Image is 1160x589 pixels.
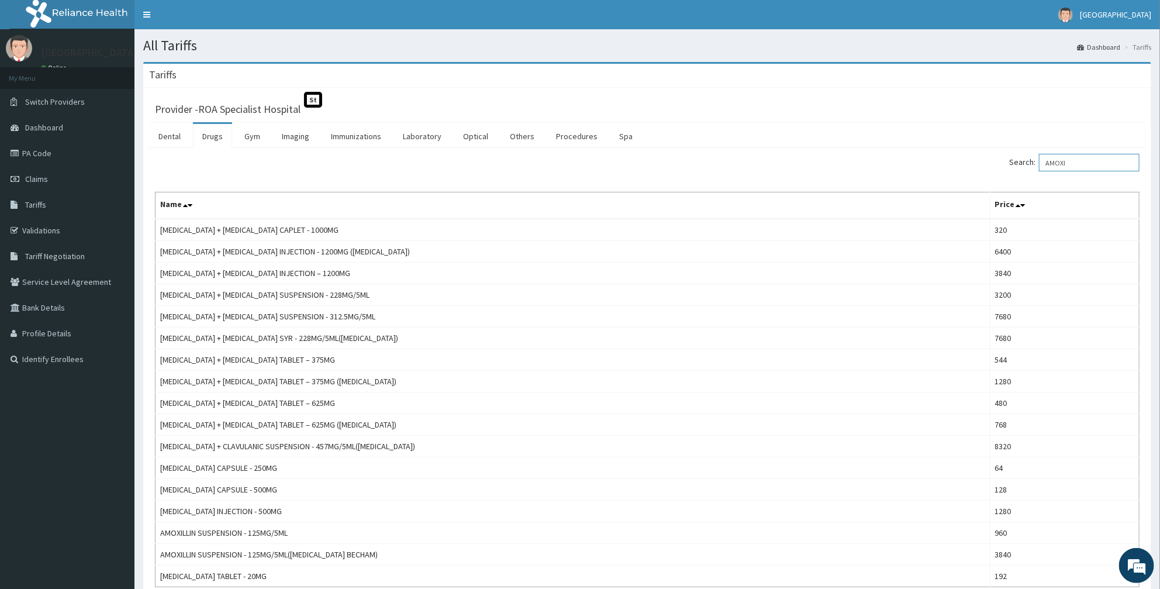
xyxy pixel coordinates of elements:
[193,124,232,149] a: Drugs
[156,241,990,263] td: [MEDICAL_DATA] + [MEDICAL_DATA] INJECTION - 1200MG ([MEDICAL_DATA])
[990,544,1139,566] td: 3840
[1039,154,1140,171] input: Search:
[990,284,1139,306] td: 3200
[610,124,642,149] a: Spa
[990,349,1139,371] td: 544
[156,263,990,284] td: [MEDICAL_DATA] + [MEDICAL_DATA] INJECTION – 1200MG
[500,124,544,149] a: Others
[990,522,1139,544] td: 960
[1009,154,1140,171] label: Search:
[156,192,990,219] th: Name
[990,501,1139,522] td: 1280
[990,457,1139,479] td: 64
[990,392,1139,414] td: 480
[156,392,990,414] td: [MEDICAL_DATA] + [MEDICAL_DATA] TABLET – 625MG
[990,219,1139,241] td: 320
[156,436,990,457] td: [MEDICAL_DATA] + CLAVULANIC SUSPENSION - 457MG/5ML([MEDICAL_DATA])
[156,219,990,241] td: [MEDICAL_DATA] + [MEDICAL_DATA] CAPLET - 1000MG
[192,6,220,34] div: Minimize live chat window
[1121,42,1151,52] li: Tariffs
[25,122,63,133] span: Dashboard
[272,124,319,149] a: Imaging
[990,371,1139,392] td: 1280
[990,306,1139,328] td: 7680
[1080,9,1151,20] span: [GEOGRAPHIC_DATA]
[454,124,498,149] a: Optical
[235,124,270,149] a: Gym
[155,104,301,115] h3: Provider - ROA Specialist Hospital
[990,566,1139,587] td: 192
[41,47,137,58] p: [GEOGRAPHIC_DATA]
[25,174,48,184] span: Claims
[156,371,990,392] td: [MEDICAL_DATA] + [MEDICAL_DATA] TABLET – 375MG ([MEDICAL_DATA])
[990,328,1139,349] td: 7680
[990,263,1139,284] td: 3840
[156,284,990,306] td: [MEDICAL_DATA] + [MEDICAL_DATA] SUSPENSION - 228MG/5ML
[990,241,1139,263] td: 6400
[22,58,47,88] img: d_794563401_company_1708531726252_794563401
[156,414,990,436] td: [MEDICAL_DATA] + [MEDICAL_DATA] TABLET – 625MG ([MEDICAL_DATA])
[990,436,1139,457] td: 8320
[547,124,607,149] a: Procedures
[156,306,990,328] td: [MEDICAL_DATA] + [MEDICAL_DATA] SUSPENSION - 312.5MG/5ML
[156,457,990,479] td: [MEDICAL_DATA] CAPSULE - 250MG
[25,199,46,210] span: Tariffs
[156,522,990,544] td: AMOXILLIN SUSPENSION - 125MG/5ML
[61,66,196,81] div: Chat with us now
[990,414,1139,436] td: 768
[990,192,1139,219] th: Price
[143,38,1151,53] h1: All Tariffs
[156,349,990,371] td: [MEDICAL_DATA] + [MEDICAL_DATA] TABLET – 375MG
[25,251,85,261] span: Tariff Negotiation
[156,544,990,566] td: AMOXILLIN SUSPENSION - 125MG/5ML([MEDICAL_DATA] BECHAM)
[156,501,990,522] td: [MEDICAL_DATA] INJECTION - 500MG
[990,479,1139,501] td: 128
[322,124,391,149] a: Immunizations
[393,124,451,149] a: Laboratory
[41,64,69,72] a: Online
[1077,42,1120,52] a: Dashboard
[156,566,990,587] td: [MEDICAL_DATA] TABLET - 20MG
[1058,8,1073,22] img: User Image
[149,70,177,80] h3: Tariffs
[25,97,85,107] span: Switch Providers
[156,479,990,501] td: [MEDICAL_DATA] CAPSULE - 500MG
[6,319,223,360] textarea: Type your message and hit 'Enter'
[304,92,322,108] span: St
[6,35,32,61] img: User Image
[156,328,990,349] td: [MEDICAL_DATA] + [MEDICAL_DATA] SYR - 228MG/5ML([MEDICAL_DATA])
[149,124,190,149] a: Dental
[68,147,161,266] span: We're online!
